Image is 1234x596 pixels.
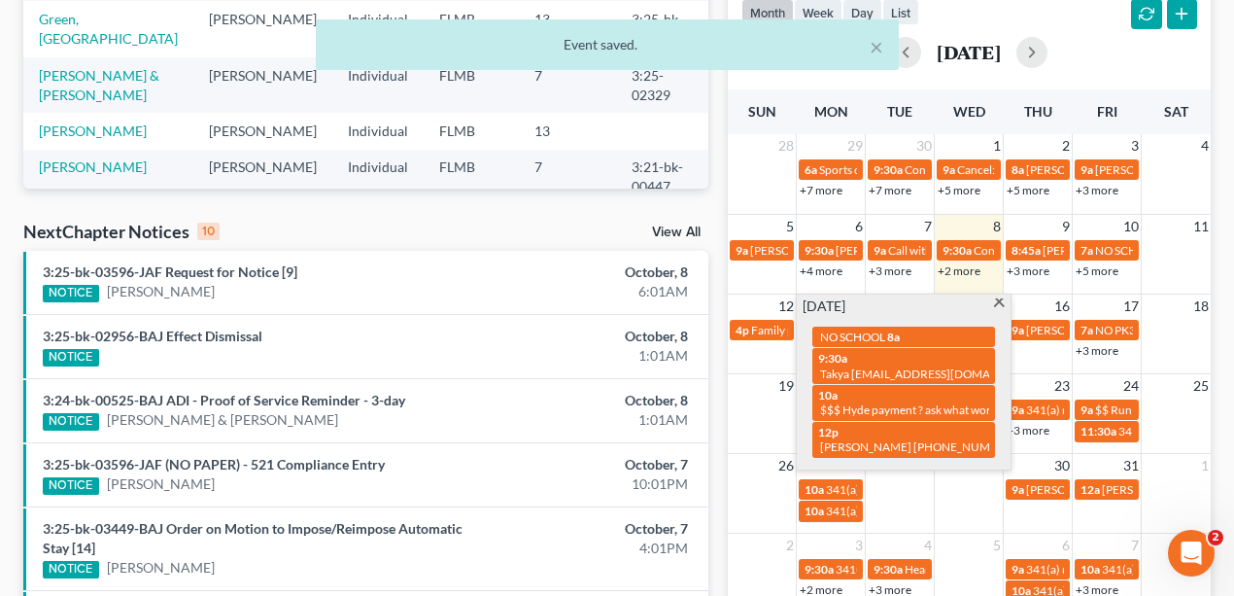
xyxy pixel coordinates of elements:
span: Thu [1024,103,1052,120]
td: 7 [519,57,616,113]
td: Individual [332,1,424,56]
span: 341(a) meeting for [PERSON_NAME] [826,482,1013,497]
span: 12 [776,295,796,318]
button: × [870,35,883,58]
span: Confirmation hearing for [PERSON_NAME] [974,243,1194,258]
a: +4 more [800,263,842,278]
td: 3:25-02329 [616,57,709,113]
span: 25 [1191,374,1211,398]
span: 2 [1060,134,1072,158]
span: 9a [1080,403,1093,417]
a: [PERSON_NAME] [107,474,215,494]
div: NOTICE [43,285,99,302]
span: 6a [805,162,817,177]
a: +5 more [1076,263,1118,278]
span: [PERSON_NAME] with [PERSON_NAME] & the girls [750,243,1011,258]
span: 9:30a [818,351,847,366]
span: Sun [748,103,776,120]
span: 9a [1080,162,1093,177]
iframe: Intercom live chat [1168,530,1215,577]
td: FLMB [424,150,519,205]
span: [DATE] [803,297,845,316]
a: View All [652,226,701,239]
a: +3 more [1076,183,1118,197]
span: Confirmation hearing for [PERSON_NAME] [905,162,1125,177]
span: 7a [1080,323,1093,337]
span: 2 [784,534,796,557]
span: 5 [991,534,1003,557]
span: 9a [874,243,886,258]
span: Call with [PERSON_NAME] [888,243,1025,258]
a: 3:24-bk-00525-BAJ ADI - Proof of Service Reminder - 3-day [43,392,405,408]
a: +3 more [1076,343,1118,358]
span: 10a [818,388,838,403]
a: 3:25-bk-03596-JAF Request for Notice [9] [43,263,297,280]
a: 3:25-bk-02956-BAJ Effect Dismissal [43,328,262,344]
span: [PERSON_NAME] volunteering at SJCS [1026,482,1222,497]
span: 7 [1129,534,1141,557]
span: 341(a) meeting for [PERSON_NAME] [826,504,1013,518]
span: 16 [1052,295,1072,318]
div: NOTICE [43,349,99,367]
span: 10a [805,504,824,518]
span: 28 [776,134,796,158]
div: NOTICE [43,561,99,578]
span: [PERSON_NAME] in person for 341 [1043,243,1223,258]
div: Event saved. [331,35,883,54]
span: Sat [1164,103,1188,120]
div: NextChapter Notices [23,220,220,243]
td: Individual [332,150,424,205]
span: Sports dress down day [819,162,933,177]
span: 9 [1060,215,1072,238]
a: +7 more [800,183,842,197]
span: Cancel: DC Dental Appt [PERSON_NAME] [957,162,1170,177]
span: 10 [1121,215,1141,238]
span: 4 [1199,134,1211,158]
span: 7 [922,215,934,238]
span: [PERSON_NAME] [PHONE_NUMBER] [1026,162,1222,177]
span: Mon [814,103,848,120]
span: $$$ Hyde payment ? ask what works best [820,403,1025,417]
span: 9a [1011,403,1024,417]
div: 4:01PM [486,539,688,558]
span: [PERSON_NAME] [PHONE_NUMBER] [EMAIL_ADDRESS][DOMAIN_NAME] [820,439,1213,454]
span: 6 [1060,534,1072,557]
span: [PERSON_NAME] [EMAIL_ADDRESS][DOMAIN_NAME] [PHONE_NUMBER] [836,243,1228,258]
span: 9:30a [874,562,903,577]
span: 4 [922,534,934,557]
a: [PERSON_NAME] [107,558,215,578]
a: 3:25-bk-03596-JAF (NO PAPER) - 521 Compliance Entry [43,456,385,473]
div: NOTICE [43,413,99,431]
span: 8a [887,330,900,344]
div: 10:01PM [486,474,688,494]
div: NOTICE [43,477,99,495]
span: 30 [914,134,934,158]
td: FLMB [424,1,519,56]
span: 9a [1011,482,1024,497]
a: Green, [GEOGRAPHIC_DATA] [39,11,178,47]
a: +2 more [938,263,980,278]
span: 10a [805,482,824,497]
span: 23 [1052,374,1072,398]
a: [PERSON_NAME] [39,123,147,139]
span: [PERSON_NAME] JCRM training day ?? [1026,323,1224,337]
td: FLMB [424,57,519,113]
td: 3:25-bk-03596 [616,1,709,56]
span: 29 [845,134,865,158]
span: 18 [1191,295,1211,318]
span: 17 [1121,295,1141,318]
div: October, 8 [486,391,688,410]
span: 24 [1121,374,1141,398]
span: 10a [1080,562,1100,577]
span: 8:45a [1011,243,1041,258]
td: [PERSON_NAME] [193,113,332,149]
span: 9:30a [874,162,903,177]
td: 13 [519,113,616,149]
td: 13 [519,1,616,56]
a: +5 more [1007,183,1049,197]
span: Wed [953,103,985,120]
td: 3:21-bk-00447 [616,150,709,205]
span: 9:30a [943,243,972,258]
div: October, 8 [486,263,688,282]
a: [PERSON_NAME] [39,158,147,175]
